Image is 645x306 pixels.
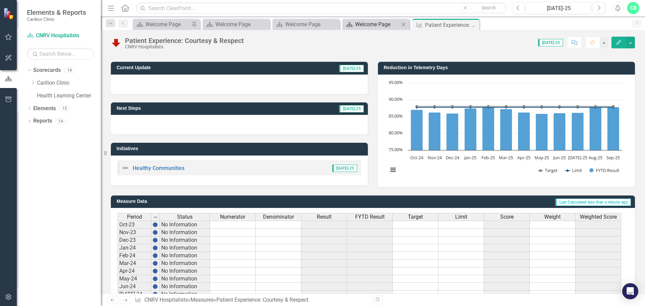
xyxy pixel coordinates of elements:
path: Aug-25, 87.88090062. FYTD Result. [590,107,602,150]
h3: Reduction in Telemetry Days [384,65,632,70]
img: Not Defined [121,164,129,172]
div: Chart. Highcharts interactive chart. [385,80,628,180]
img: BgCOk07PiH71IgAAAABJRU5ErkJggg== [153,245,158,251]
h3: Current Update [117,65,259,70]
div: 14 [55,118,66,124]
span: Status [177,214,192,220]
path: Nov-24, 88.02. Target. [433,105,436,108]
path: Sep-25, 88.02. Target. [612,105,615,108]
td: Mar-24 [118,260,151,267]
button: Show Target [538,167,558,173]
path: Mar-25, 87.27810651. FYTD Result. [500,109,512,150]
text: Mar-25 [499,155,513,161]
span: Period [127,214,142,220]
h3: Measure Data [117,199,264,204]
td: No Information [160,236,210,244]
div: 14 [64,68,75,73]
td: No Information [160,252,210,260]
path: Oct-24, 88.02. Target. [416,105,418,108]
path: Mar-25, 88.02. Target. [505,105,508,108]
text: 80.00% [389,130,403,136]
text: Jun-25 [553,155,566,161]
text: May-25 [534,155,549,161]
button: Search [472,3,505,13]
a: Welcome Page [274,20,338,29]
td: Dec-23 [118,236,151,244]
text: Jan-25 [464,155,476,161]
path: Dec-24, 85.97560976. FYTD Result. [446,113,459,150]
button: [DATE]-25 [526,2,591,14]
td: Jun-24 [118,283,151,291]
a: Welcome Page [204,20,268,29]
div: Patient Experience: Courtesy & Respect [425,21,478,29]
text: 75.00% [389,146,403,152]
span: Target [408,214,423,220]
path: Sep-25, 87.88090062. FYTD Result. [607,107,619,150]
path: Jan-25, 88.02. Target. [469,105,472,108]
path: Nov-24, 86.20689655. FYTD Result. [429,112,441,150]
text: Aug-25 [589,155,602,161]
a: CNRV Hospitalists [27,32,94,40]
button: View chart menu, Chart [388,165,398,175]
text: Sep-25 [606,155,620,161]
button: CB [627,2,639,14]
span: [DATE]-25 [332,165,357,172]
td: Oct-23 [118,221,151,229]
path: Jul-25, 88.02. Target. [576,105,579,108]
td: [DATE]-24 [118,291,151,298]
text: 90.00% [389,96,403,102]
img: BgCOk07PiH71IgAAAABJRU5ErkJggg== [153,237,158,243]
td: No Information [160,229,210,236]
span: Result [317,214,332,220]
text: 85.00% [389,113,403,119]
a: Elements [33,105,56,113]
path: Apr-25, 88.02. Target. [523,105,525,108]
div: » » [135,296,368,304]
span: Elements & Reports [27,8,86,16]
text: [DATE]-25 [568,155,587,161]
img: BgCOk07PiH71IgAAAABJRU5ErkJggg== [153,276,158,281]
path: Aug-25, 88.02. Target. [594,105,597,108]
div: [DATE]-25 [529,4,589,12]
img: BgCOk07PiH71IgAAAABJRU5ErkJggg== [153,284,158,289]
span: Weight [544,214,561,220]
span: Limit [455,214,467,220]
td: No Information [160,291,210,298]
td: Nov-23 [118,229,151,236]
text: Nov-24 [428,155,442,161]
span: [DATE]-25 [339,105,364,113]
td: Apr-24 [118,267,151,275]
path: Jul-25, 86.18307427. FYTD Result. [572,113,584,150]
div: Welcome Page [285,20,338,29]
text: Dec-24 [446,155,460,161]
span: Weighted Score [580,214,617,220]
td: No Information [160,267,210,275]
text: 95.00% [389,79,403,85]
img: BgCOk07PiH71IgAAAABJRU5ErkJggg== [153,222,158,227]
td: No Information [160,244,210,252]
a: CNRV Hospitalists [144,297,188,303]
path: May-25, 88.02. Target. [541,105,543,108]
path: Jun-25, 88.02. Target. [558,105,561,108]
g: FYTD Result, series 3 of 3. Bar series with 12 bars. [411,107,619,150]
path: Jun-25, 86.06870229. FYTD Result. [554,113,566,150]
img: Below Plan [111,37,122,48]
path: Feb-25, 88.02. Target. [487,105,490,108]
path: Jan-25, 87.5. FYTD Result. [465,108,477,150]
a: Welcome Page [134,20,190,29]
span: [DATE]-25 [538,39,563,46]
a: Healthy Communities [133,165,184,171]
input: Search ClearPoint... [136,2,507,14]
h3: Next Steps [117,106,238,111]
div: CNRV Hospitalists [125,44,244,49]
path: Oct-24, 87.03703704. FYTD Result. [411,110,423,150]
text: Feb-25 [481,155,495,161]
span: Score [500,214,514,220]
span: Last Calculated less than a minute ago [555,199,631,206]
text: Oct-24 [410,155,424,161]
a: Welcome Page [344,20,399,29]
div: Welcome Page [355,20,399,29]
span: Denominator [263,214,294,220]
svg: Interactive chart [385,80,626,180]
